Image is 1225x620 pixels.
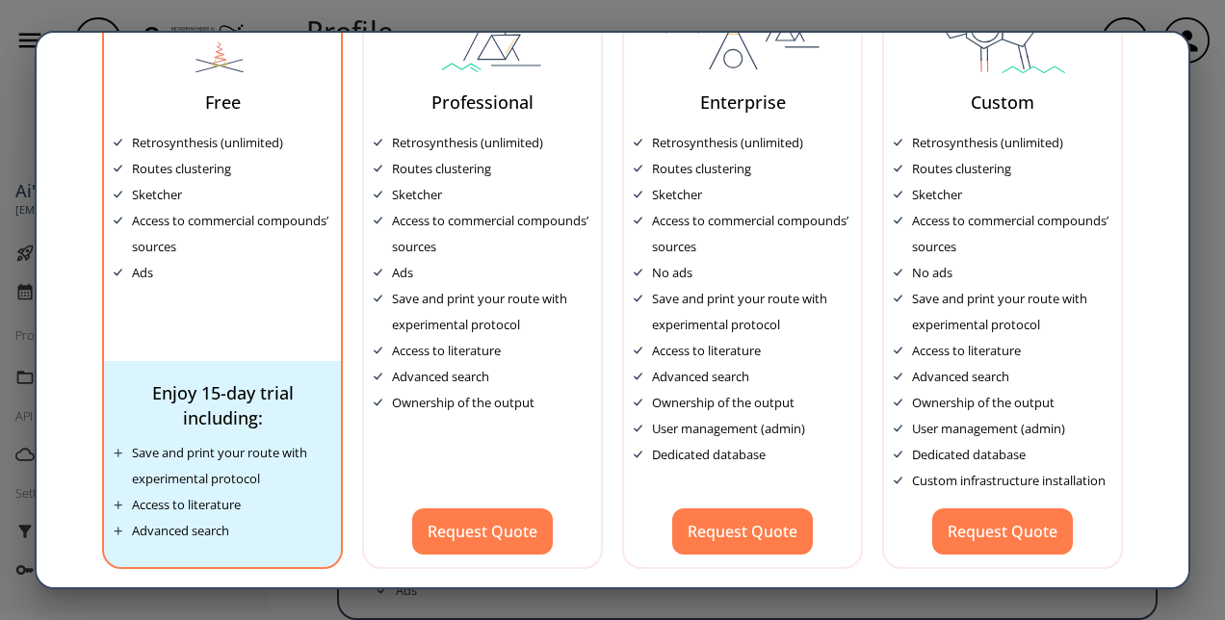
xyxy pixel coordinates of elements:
div: Free [114,93,331,111]
div: Access to commercial compounds’ sources [652,208,851,260]
img: Tick Icon [894,295,902,302]
div: Save and print your route with experimental protocol [392,286,591,338]
div: Dedicated database [652,442,766,468]
img: Plus icon [114,527,122,535]
img: Tick Icon [634,269,642,276]
div: User management (admin) [912,416,1065,442]
div: No ads [652,260,692,286]
div: Routes clustering [652,156,751,182]
div: Sketcher [912,182,962,208]
img: Tick Icon [894,425,902,432]
img: Tick Icon [634,425,642,432]
div: User management (admin) [652,416,805,442]
div: Routes clustering [912,156,1011,182]
div: Routes clustering [132,156,231,182]
div: Enjoy 15-day trial including: [114,380,331,430]
div: Retrosynthesis (unlimited) [652,130,803,156]
div: Sketcher [652,182,702,208]
img: Tick Icon [374,295,382,302]
button: Request Quote [412,508,553,555]
img: Tick Icon [894,217,902,224]
img: Tick Icon [374,217,382,224]
div: Sketcher [392,182,442,208]
div: Access to literature [652,338,761,364]
div: Ownership of the output [392,390,534,416]
button: Request Quote [932,508,1073,555]
img: Tick Icon [634,399,642,406]
img: Tick Icon [894,269,902,276]
img: Tick Icon [374,347,382,354]
img: Tick Icon [634,217,642,224]
img: Tick Icon [894,191,902,198]
div: Save and print your route with experimental protocol [652,286,851,338]
img: Tick Icon [114,139,122,146]
img: Tick Icon [894,399,902,406]
img: Tick Icon [894,347,902,354]
img: Tick Icon [374,191,382,198]
div: Retrosynthesis (unlimited) [392,130,543,156]
img: Tick Icon [114,165,122,172]
div: Access to commercial compounds’ sources [392,208,591,260]
div: Custom [894,93,1111,111]
div: Dedicated database [912,442,1026,468]
img: Tick Icon [114,269,122,276]
div: Professional [374,93,591,111]
img: Tick Icon [894,139,902,146]
img: Tick Icon [374,373,382,380]
div: Advanced search [132,518,229,544]
div: Advanced search [392,364,489,390]
div: Save and print your route with experimental protocol [912,286,1111,338]
div: Ads [132,260,153,286]
img: Plus icon [114,449,122,457]
div: Save and print your route with experimental protocol [132,440,331,492]
div: Access to literature [132,492,241,518]
div: Enterprise [634,93,851,111]
img: Tick Icon [634,191,642,198]
img: Tick Icon [634,139,642,146]
img: Plus icon [114,501,122,509]
div: Ownership of the output [652,390,795,416]
img: Tick Icon [374,399,382,406]
div: Routes clustering [392,156,491,182]
img: Tick Icon [634,347,642,354]
img: Tick Icon [634,295,642,302]
div: No ads [912,260,952,286]
div: Retrosynthesis (unlimited) [132,130,283,156]
div: Custom infrastructure installation [912,468,1106,494]
img: Tick Icon [114,217,122,224]
div: Advanced search [652,364,749,390]
div: Access to commercial compounds’ sources [132,208,331,260]
img: Tick Icon [894,165,902,172]
div: Ownership of the output [912,390,1055,416]
div: Ads [392,260,413,286]
img: Tick Icon [894,477,902,484]
div: Advanced search [912,364,1009,390]
img: Tick Icon [374,139,382,146]
div: Access to commercial compounds’ sources [912,208,1111,260]
img: Tick Icon [894,451,902,458]
div: Sketcher [132,182,182,208]
img: Tick Icon [894,373,902,380]
div: Retrosynthesis (unlimited) [912,130,1063,156]
div: Access to literature [912,338,1021,364]
img: Tick Icon [634,373,642,380]
img: Tick Icon [634,451,642,458]
button: Request Quote [672,508,813,555]
img: Tick Icon [114,191,122,198]
img: Tick Icon [374,165,382,172]
img: Tick Icon [634,165,642,172]
div: Access to literature [392,338,501,364]
img: Tick Icon [374,269,382,276]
